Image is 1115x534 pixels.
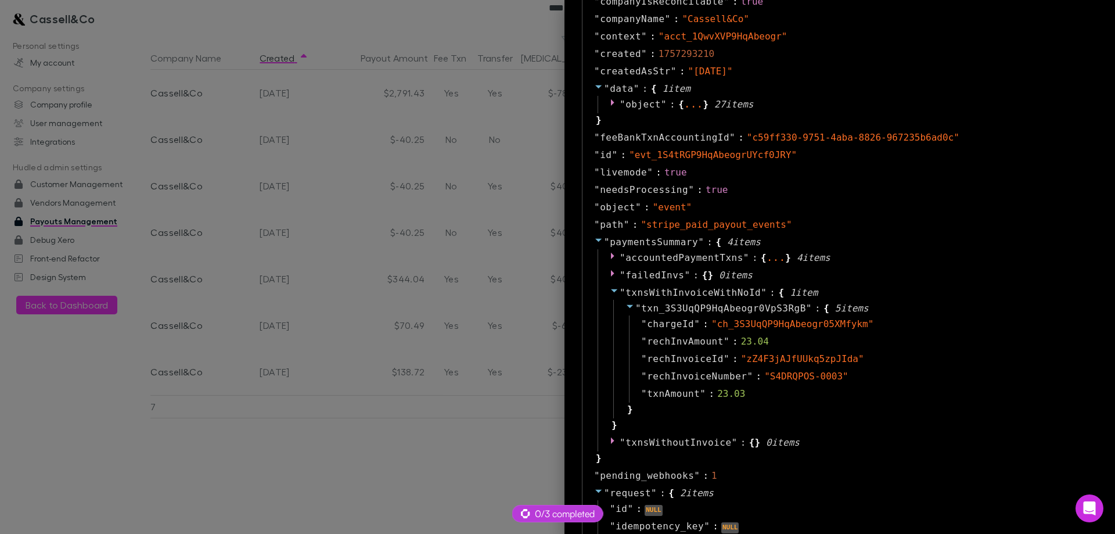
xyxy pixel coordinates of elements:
span: chargeId [647,317,694,331]
span: { [678,98,684,112]
span: " [732,437,738,448]
span: { [778,286,784,300]
span: " [620,252,625,263]
span: " [688,184,694,195]
span: rechInvoiceNumber [647,370,747,384]
span: " [747,371,753,382]
span: } [594,113,602,127]
span: " [594,132,600,143]
span: } [703,98,708,112]
span: context [600,30,641,44]
span: pending_webhooks [600,469,694,483]
span: " [641,48,647,59]
span: : [642,82,648,96]
span: created [600,47,641,61]
span: { [823,302,829,316]
span: 0 item s [719,270,753,281]
span: } [610,418,617,432]
span: } [754,436,760,450]
span: : [707,235,713,249]
span: { [651,82,657,96]
span: " [620,270,625,281]
span: livemode [600,166,647,180]
span: " [594,31,600,42]
span: : [693,268,699,282]
span: " [743,252,749,263]
div: NULL [645,505,663,516]
span: " [647,167,653,178]
span: " [620,99,625,110]
span: " [665,13,671,24]
span: : [660,486,666,500]
div: 23.03 [717,387,745,401]
span: " [594,219,600,230]
span: " c59ff330-9751-4aba-8826-967235b6ad0c " [747,132,959,143]
div: Open Intercom Messenger [1076,494,1103,522]
span: idempotency_key [616,519,704,533]
span: : [769,286,775,300]
span: 4 item s [797,252,830,263]
span: " [DATE] " [688,66,733,77]
span: " [612,149,617,160]
span: rechInvAmount [647,335,724,349]
span: " [641,318,647,329]
span: : [644,200,650,214]
span: txnAmount [647,387,700,401]
span: " [698,236,704,248]
span: : [703,469,708,483]
span: { [749,436,755,450]
span: : [679,64,685,78]
span: { [761,251,767,265]
span: : [621,148,627,162]
span: " [700,388,706,399]
span: : [732,335,738,349]
span: : [738,131,744,145]
span: : [697,183,703,197]
span: : [650,30,656,44]
span: " [624,219,630,230]
span: } [625,403,633,417]
span: " [627,503,633,514]
div: 1 [711,469,717,483]
span: object [625,99,661,110]
span: " [594,66,600,77]
span: : [740,436,746,450]
span: paymentsSummary [610,236,698,248]
span: " [651,488,657,499]
span: " [620,437,625,448]
span: " [694,318,700,329]
span: " S4DRQPOS-0003 " [764,371,848,382]
span: : [636,502,642,516]
span: } [707,268,713,282]
span: " zZ4F3jAJfUUkq5zpJIda " [741,353,864,364]
span: " [806,303,812,314]
span: " [635,303,641,314]
span: 2 item s [680,488,714,499]
span: " [724,336,729,347]
span: object [600,200,635,214]
span: : [650,47,656,61]
span: companyName [600,12,664,26]
span: " [641,353,647,364]
span: " [684,270,690,281]
span: } [785,251,791,265]
span: " [594,13,600,24]
span: { [715,235,721,249]
span: " [761,287,767,298]
span: data [610,83,634,94]
span: id [600,148,612,162]
span: " acct_1QwvXVP9HqAbeogr " [659,31,787,42]
span: " [641,388,647,399]
span: : [732,352,738,366]
span: " [604,488,610,499]
div: 23.04 [741,335,769,349]
span: " [594,48,600,59]
span: 1 item [663,83,690,94]
span: needsProcessing [600,183,688,197]
span: failedInvs [625,270,684,281]
span: " [604,83,610,94]
span: " evt_1S4tRGP9HqAbeogrUYcf0JRY " [629,149,797,160]
span: 1 item [790,287,818,298]
span: " [594,470,600,481]
span: " [594,202,600,213]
